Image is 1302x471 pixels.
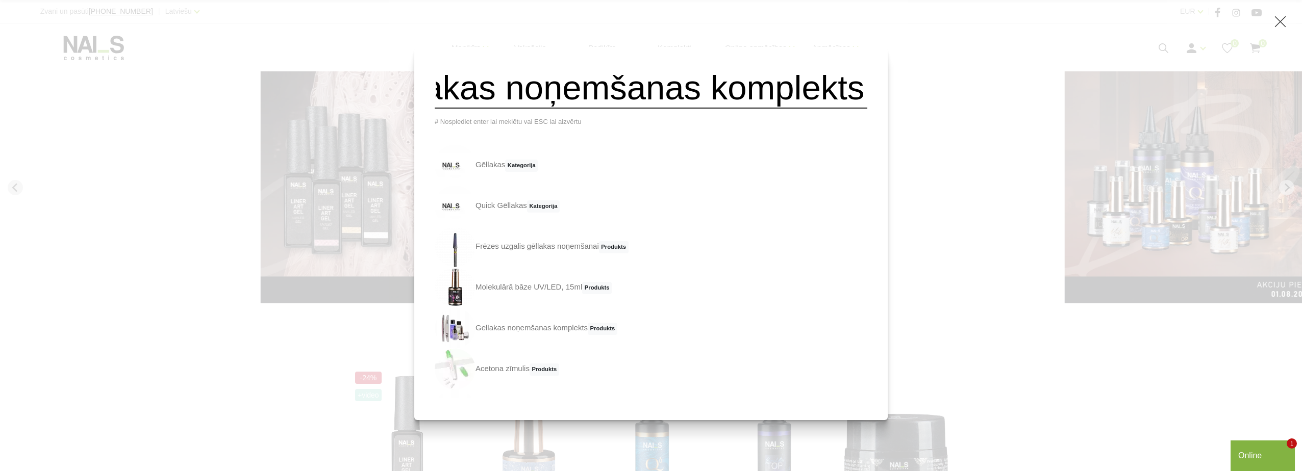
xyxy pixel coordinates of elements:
[1231,438,1297,471] iframe: chat widget
[435,349,559,389] a: Acetona zīmulisProdukts
[588,323,617,335] span: Produkts
[435,118,582,125] span: # Nospiediet enter lai meklētu vai ESC lai aizvērtu
[599,241,629,253] span: Produkts
[505,160,538,172] span: Kategorija
[435,186,560,226] a: Quick GēllakasKategorija
[527,200,560,213] span: Kategorija
[435,308,617,349] a: Gellakas noņemšanas komplektsProdukts
[435,389,594,430] a: Smilšpapīra frēzes uzgalisProdukts
[435,67,867,109] input: Meklēt produktus ...
[435,226,629,267] a: Frēzes uzgalis gēllakas noņemšanaiProdukts
[435,267,612,308] a: Molekulārā bāze UV/LED, 15mlProdukts
[582,282,612,294] span: Produkts
[530,363,559,376] span: Produkts
[435,145,538,186] a: GēllakasKategorija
